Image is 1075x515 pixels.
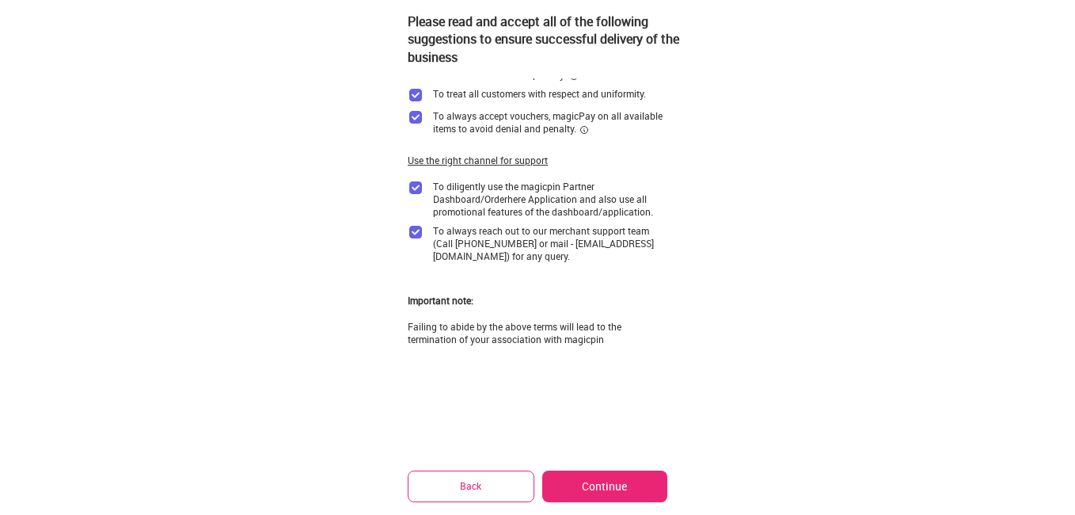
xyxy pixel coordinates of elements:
[433,224,667,262] div: To always reach out to our merchant support team (Call [PHONE_NUMBER] or mail - [EMAIL_ADDRESS][D...
[408,87,424,103] img: checkbox_purple.ceb64cee.svg
[408,320,667,345] div: Failing to abide by the above terms will lead to the termination of your association with magicpin
[433,109,667,135] div: To always accept vouchers, magicPay on all available items to avoid denial and penalty.
[408,180,424,196] img: checkbox_purple.ceb64cee.svg
[408,471,534,502] button: Back
[408,154,548,167] div: Use the right channel for support
[408,294,473,307] div: Important note:
[433,87,646,100] div: To treat all customers with respect and uniformity.
[408,109,424,125] img: checkbox_purple.ceb64cee.svg
[579,125,589,135] img: informationCircleBlack.2195f373.svg
[542,471,667,502] button: Continue
[433,180,667,218] div: To diligently use the magicpin Partner Dashboard/Orderhere Application and also use all promotion...
[408,224,424,240] img: checkbox_purple.ceb64cee.svg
